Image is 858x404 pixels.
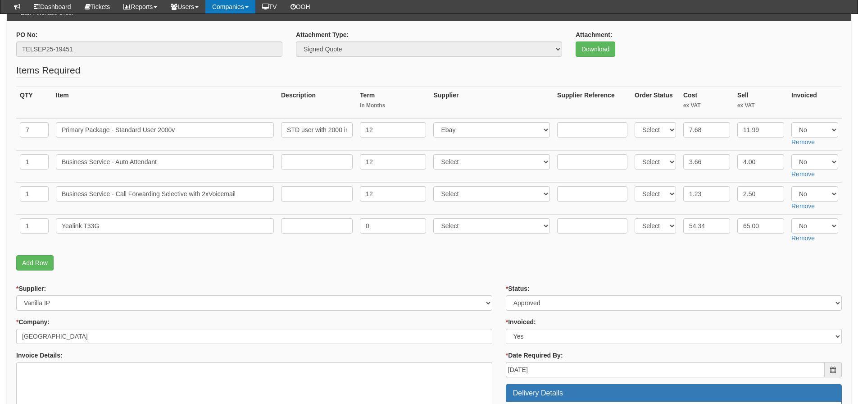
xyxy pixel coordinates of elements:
small: ex VAT [683,102,730,110]
th: Supplier Reference [554,87,631,118]
small: In Months [360,102,426,110]
th: Term [356,87,430,118]
label: PO No: [16,30,37,39]
label: Invoiced: [506,317,536,326]
legend: Items Required [16,64,80,78]
a: Remove [791,138,815,146]
th: Sell [734,87,788,118]
th: Cost [680,87,734,118]
a: Download [576,41,615,57]
small: ex VAT [737,102,784,110]
a: Add Row [16,255,54,271]
label: Attachment: [576,30,613,39]
label: Status: [506,284,530,293]
label: Date Required By: [506,351,563,360]
label: Supplier: [16,284,46,293]
th: QTY [16,87,52,118]
label: Attachment Type: [296,30,349,39]
label: Invoice Details: [16,351,63,360]
th: Supplier [430,87,554,118]
a: Remove [791,202,815,210]
th: Item [52,87,277,118]
h3: Delivery Details [513,389,835,397]
label: Company: [16,317,50,326]
th: Description [277,87,356,118]
a: Remove [791,170,815,178]
th: Order Status [631,87,680,118]
a: Remove [791,234,815,242]
th: Invoiced [788,87,842,118]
